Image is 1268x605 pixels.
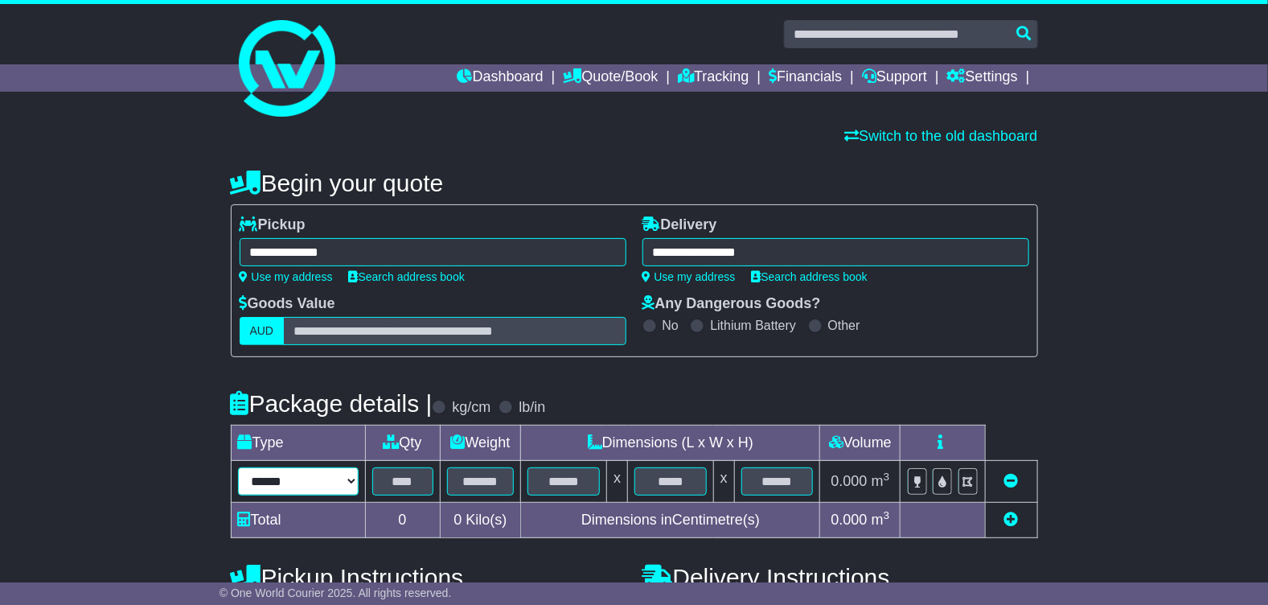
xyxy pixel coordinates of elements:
[521,426,820,461] td: Dimensions (L x W x H)
[844,128,1037,144] a: Switch to the old dashboard
[452,399,490,417] label: kg/cm
[769,64,842,92] a: Financials
[231,390,433,417] h4: Package details |
[220,586,452,599] span: © One World Courier 2025. All rights reserved.
[642,295,821,313] label: Any Dangerous Goods?
[663,318,679,333] label: No
[828,318,860,333] label: Other
[240,295,335,313] label: Goods Value
[453,512,462,528] span: 0
[642,216,717,234] label: Delivery
[820,426,901,461] td: Volume
[678,64,749,92] a: Tracking
[231,564,626,591] h4: Pickup Instructions
[642,564,1038,591] h4: Delivery Instructions
[563,64,658,92] a: Quote/Book
[831,473,868,489] span: 0.000
[349,270,465,283] a: Search address book
[231,503,365,538] td: Total
[710,318,796,333] label: Lithium Battery
[1004,473,1019,489] a: Remove this item
[607,461,628,503] td: x
[231,170,1038,196] h4: Begin your quote
[862,64,927,92] a: Support
[458,64,544,92] a: Dashboard
[231,426,365,461] td: Type
[713,461,734,503] td: x
[521,503,820,538] td: Dimensions in Centimetre(s)
[440,426,521,461] td: Weight
[831,512,868,528] span: 0.000
[240,270,333,283] a: Use my address
[365,426,440,461] td: Qty
[884,471,890,483] sup: 3
[519,399,545,417] label: lb/in
[872,473,890,489] span: m
[240,317,285,345] label: AUD
[642,270,736,283] a: Use my address
[947,64,1018,92] a: Settings
[884,509,890,521] sup: 3
[440,503,521,538] td: Kilo(s)
[1004,512,1019,528] a: Add new item
[752,270,868,283] a: Search address book
[872,512,890,528] span: m
[365,503,440,538] td: 0
[240,216,306,234] label: Pickup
